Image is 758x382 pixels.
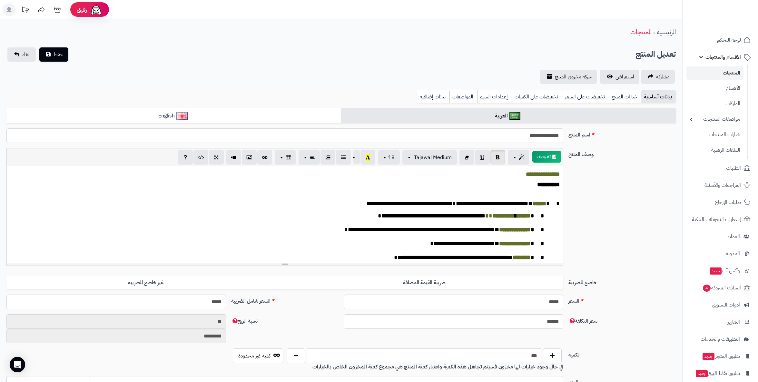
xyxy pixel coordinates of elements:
[17,3,33,18] a: تحديثات المنصة
[686,314,754,330] a: التقارير
[477,90,512,103] a: إعدادات السيو
[417,90,449,103] a: بيانات إضافية
[414,154,452,161] span: Tajawal Medium
[176,112,188,120] img: English
[686,177,754,193] a: المراجعات والأسئلة
[562,90,609,103] a: تخفيضات على السعر
[566,148,678,158] label: وصف المنتج
[512,90,562,103] a: تخفيضات على الكميات
[54,51,63,58] span: حفظ
[727,232,740,241] span: العملاء
[726,164,741,173] span: الطلبات
[341,108,676,124] a: العربية
[701,335,740,344] span: التطبيقات والخدمات
[566,128,678,139] label: اسم المنتج
[312,363,563,371] b: في حال وجود خيارات لها مخزون فسيتم تجاهل هذه الكمية واعتبار كمية المنتج هي مجموع كمية المخزون الخ...
[705,53,741,62] span: الأقسام والمنتجات
[686,212,754,227] a: إشعارات التحويلات البنكية
[39,47,68,62] button: حفظ
[703,353,714,360] span: جديد
[728,317,740,327] span: التقارير
[555,73,592,81] span: حركة مخزون المنتج
[566,348,678,359] label: الكمية
[686,229,754,244] a: العملاء
[77,6,87,14] span: رفيق
[229,295,341,305] label: السعر شامل الضريبة
[10,357,25,372] div: Open Intercom Messenger
[402,150,457,165] button: Tajawal Medium
[686,297,754,313] a: أدوات التسويق
[702,283,741,292] span: السلات المتروكة
[717,35,741,45] span: لوحة التحكم
[656,73,670,81] span: مشاركه
[686,331,754,347] a: التطبيقات والخدمات
[686,246,754,261] a: المدونة
[540,70,597,84] a: حركة مخزون المنتج
[686,66,743,80] a: المنتجات
[709,266,740,275] span: وآتس آب
[7,47,36,62] a: الغاء
[726,249,740,258] span: المدونة
[686,348,754,364] a: تطبيق المتجرجديد
[449,90,477,103] a: المواصفات
[566,295,678,305] label: السعر
[704,181,741,190] span: المراجعات والأسئلة
[696,370,708,377] span: جديد
[703,285,711,292] span: 4
[6,108,341,124] a: English
[695,369,740,378] span: تطبيق نقاط البيع
[686,32,754,48] a: لوحة التحكم
[686,81,743,95] a: الأقسام
[686,128,743,142] a: خيارات المنتجات
[686,160,754,176] a: الطلبات
[568,317,597,325] span: سعر التكلفة
[566,276,678,286] label: خاضع للضريبة
[686,366,754,381] a: تطبيق نقاط البيعجديد
[686,280,754,296] a: السلات المتروكة4
[609,90,641,103] a: خيارات المنتج
[686,112,743,126] a: مواصفات المنتجات
[657,27,676,37] a: الرئيسية
[641,90,676,103] a: بيانات أساسية
[285,276,564,289] label: ضريبة القيمة المضافة
[231,317,258,325] span: نسبة الربح
[378,150,400,165] button: 18
[715,198,741,207] span: طلبات الإرجاع
[90,3,103,16] img: ai-face.png
[636,48,676,61] h2: تعديل المنتج
[532,151,561,163] button: 📝 AI وصف
[692,215,741,224] span: إشعارات التحويلات البنكية
[702,352,740,361] span: تطبيق المتجر
[686,195,754,210] a: طلبات الإرجاع
[600,70,639,84] a: استعراض
[630,27,652,37] a: المنتجات
[712,300,740,309] span: أدوات التسويق
[686,263,754,278] a: وآتس آبجديد
[641,70,675,84] a: مشاركه
[686,97,743,111] a: الماركات
[388,154,395,161] span: 18
[710,267,722,275] span: جديد
[686,143,743,157] a: الملفات الرقمية
[6,276,285,289] label: غير خاضع للضريبه
[509,112,521,120] img: العربية
[22,51,31,58] span: الغاء
[615,73,634,81] span: استعراض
